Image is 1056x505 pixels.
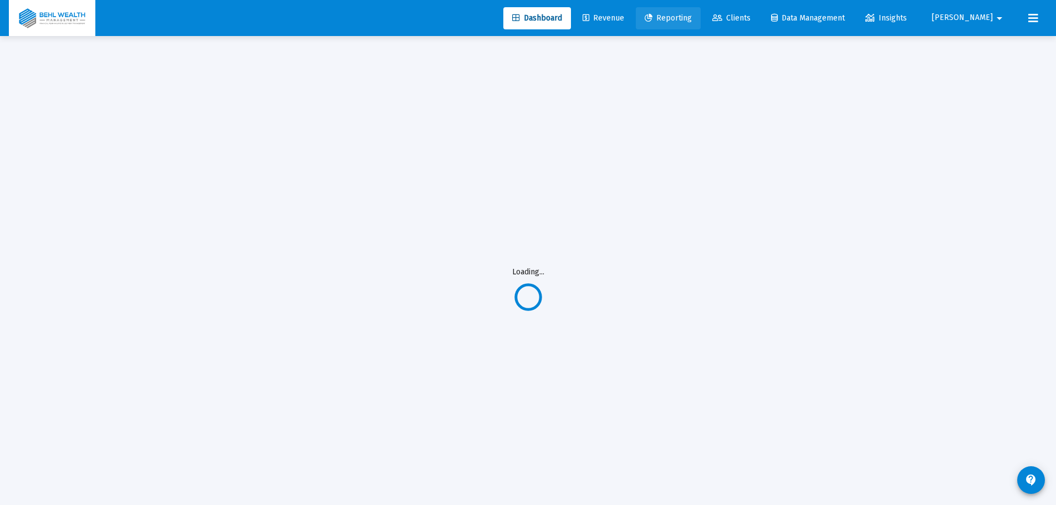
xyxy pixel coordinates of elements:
mat-icon: arrow_drop_down [993,7,1006,29]
span: Dashboard [512,13,562,23]
mat-icon: contact_support [1024,473,1038,487]
a: Dashboard [503,7,571,29]
a: Insights [856,7,916,29]
button: [PERSON_NAME] [919,7,1019,29]
img: Dashboard [17,7,87,29]
a: Revenue [574,7,633,29]
span: Data Management [771,13,845,23]
a: Clients [703,7,759,29]
span: Reporting [645,13,692,23]
span: Clients [712,13,751,23]
a: Data Management [762,7,854,29]
span: Revenue [583,13,624,23]
a: Reporting [636,7,701,29]
span: [PERSON_NAME] [932,13,993,23]
span: Insights [865,13,907,23]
